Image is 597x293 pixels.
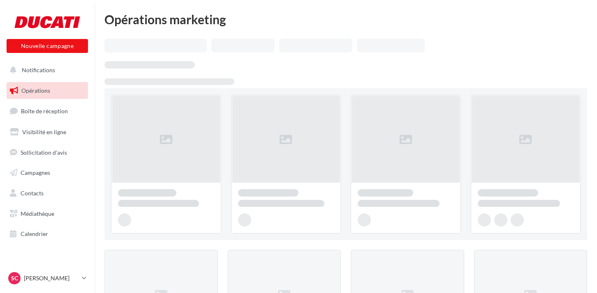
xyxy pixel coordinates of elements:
[5,144,90,161] a: Sollicitation d'avis
[5,185,90,202] a: Contacts
[21,230,48,237] span: Calendrier
[7,270,88,286] a: SC [PERSON_NAME]
[104,13,587,25] div: Opérations marketing
[5,62,86,79] button: Notifications
[11,274,18,282] span: SC
[5,164,90,181] a: Campagnes
[5,102,90,120] a: Boîte de réception
[21,169,50,176] span: Campagnes
[5,82,90,99] a: Opérations
[21,190,44,197] span: Contacts
[22,128,66,135] span: Visibilité en ligne
[5,225,90,243] a: Calendrier
[21,87,50,94] span: Opérations
[24,274,79,282] p: [PERSON_NAME]
[22,66,55,73] span: Notifications
[21,149,67,156] span: Sollicitation d'avis
[7,39,88,53] button: Nouvelle campagne
[21,210,54,217] span: Médiathèque
[5,124,90,141] a: Visibilité en ligne
[5,205,90,222] a: Médiathèque
[21,108,68,114] span: Boîte de réception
